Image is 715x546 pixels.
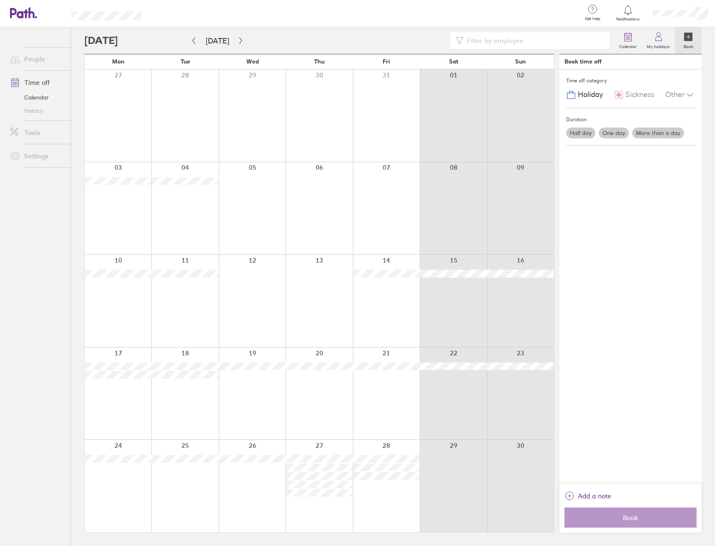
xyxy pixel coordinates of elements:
[3,124,71,141] a: Tools
[564,489,611,503] button: Add a note
[578,90,603,99] span: Holiday
[564,58,602,65] div: Book time off
[642,27,675,54] a: My holidays
[615,4,642,22] a: Notifications
[570,514,691,521] span: Book
[3,51,71,67] a: People
[564,508,697,528] button: Book
[642,42,675,49] label: My holidays
[449,58,458,65] span: Sat
[314,58,324,65] span: Thu
[566,74,695,87] div: Time off category
[578,489,611,503] span: Add a note
[665,87,695,103] div: Other
[199,34,236,48] button: [DATE]
[675,27,702,54] a: Book
[3,148,71,164] a: Settings
[614,42,642,49] label: Calendar
[3,91,71,104] a: Calendar
[515,58,526,65] span: Sun
[566,128,595,138] label: Half day
[383,58,390,65] span: Fri
[112,58,125,65] span: Mon
[632,128,684,138] label: More than a day
[181,58,190,65] span: Tue
[599,128,629,138] label: One day
[679,42,698,49] label: Book
[566,113,695,126] div: Duration
[626,90,654,99] span: Sickness
[615,17,642,22] span: Notifications
[3,74,71,91] a: Time off
[464,33,604,48] input: Filter by employee
[246,58,259,65] span: Wed
[3,104,71,117] a: History
[614,27,642,54] a: Calendar
[579,16,606,21] span: Get help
